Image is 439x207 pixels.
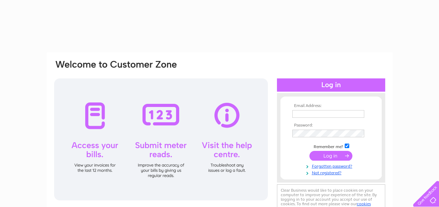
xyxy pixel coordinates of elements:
[291,123,372,128] th: Password:
[292,169,372,176] a: Not registered?
[292,162,372,169] a: Forgotten password?
[291,143,372,149] td: Remember me?
[291,103,372,108] th: Email Address:
[309,151,352,161] input: Submit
